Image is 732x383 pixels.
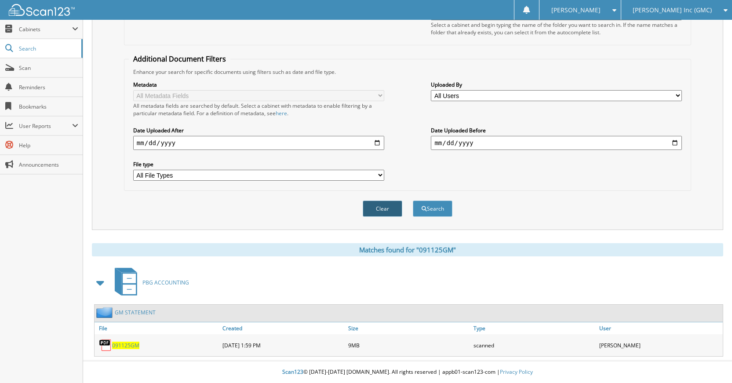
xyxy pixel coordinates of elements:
span: [PERSON_NAME] Inc (GMC) [633,7,712,13]
a: Type [471,322,597,334]
div: [PERSON_NAME] [597,336,723,354]
img: PDF.png [99,339,112,352]
div: © [DATE]-[DATE] [DOMAIN_NAME]. All rights reserved | appb01-scan123-com | [83,361,732,383]
img: folder2.png [96,307,115,318]
div: Select a cabinet and begin typing the name of the folder you want to search in. If the name match... [431,21,682,36]
label: Uploaded By [431,81,682,88]
div: 9MB [346,336,472,354]
span: Bookmarks [19,103,78,110]
span: Scan [19,64,78,72]
span: Cabinets [19,26,72,33]
div: Enhance your search for specific documents using filters such as date and file type. [129,68,686,76]
div: scanned [471,336,597,354]
a: Created [220,322,346,334]
button: Clear [363,201,402,217]
span: Search [19,45,77,52]
div: [DATE] 1:59 PM [220,336,346,354]
label: Metadata [133,81,384,88]
a: 091125GM [112,342,139,349]
div: Matches found for "091125GM" [92,243,723,256]
span: Announcements [19,161,78,168]
input: start [133,136,384,150]
a: here [276,109,287,117]
span: PBG ACCOUNTING [142,279,189,286]
a: File [95,322,220,334]
a: PBG ACCOUNTING [109,265,189,300]
a: GM STATEMENT [115,309,156,316]
legend: Additional Document Filters [129,54,230,64]
label: Date Uploaded Before [431,127,682,134]
input: end [431,136,682,150]
a: User [597,322,723,334]
label: File type [133,160,384,168]
img: scan123-logo-white.svg [9,4,75,16]
label: Date Uploaded After [133,127,384,134]
span: Help [19,142,78,149]
span: User Reports [19,122,72,130]
span: Reminders [19,84,78,91]
a: Privacy Policy [500,368,533,376]
a: Size [346,322,472,334]
span: [PERSON_NAME] [551,7,601,13]
span: Scan123 [282,368,303,376]
button: Search [413,201,452,217]
div: All metadata fields are searched by default. Select a cabinet with metadata to enable filtering b... [133,102,384,117]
